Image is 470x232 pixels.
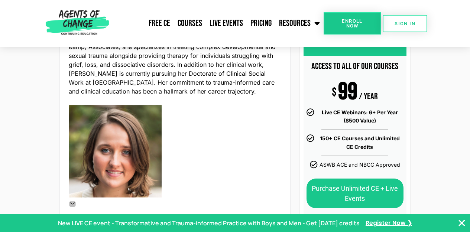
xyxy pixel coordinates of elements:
a: SIGN IN [383,15,427,32]
span: SIGN IN [395,21,415,26]
a: Register Now ❯ [366,219,412,227]
li: Live CE Webinars: 6+ Per Year ($500 Value) [307,108,403,125]
li: ASWB ACE and NBCC Approved [307,161,403,171]
img: tutor [69,105,162,197]
span: $ [332,88,337,97]
div: / YEAR [359,92,378,101]
a: Resources [275,14,324,33]
div: 99 [338,88,357,96]
a: Courses [174,14,206,33]
a: Live Events [206,14,247,33]
li: 150+ CE Courses and Unlimited CE Credits [307,134,403,151]
a: Pricing [247,14,275,33]
button: Close Banner [457,219,466,228]
a: Enroll Now [324,12,381,35]
div: ACCESS TO ALL OF OUR COURSES [307,58,403,75]
nav: Menu [112,14,323,33]
span: Enroll Now [336,19,369,28]
p: New LIVE CE event - Transformative and Trauma-informed Practice with Boys and Men - Get [DATE] cr... [58,219,360,228]
a: Purchase Unlimited CE + Live Events [307,179,403,208]
a: Free CE [145,14,174,33]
